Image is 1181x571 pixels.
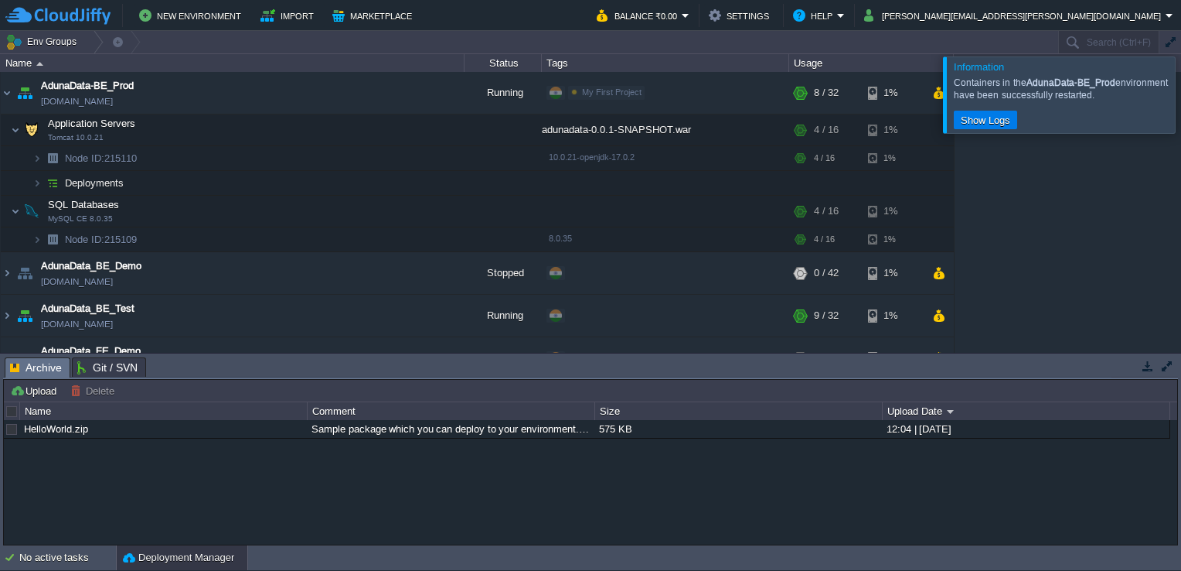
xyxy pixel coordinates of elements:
a: AdunaData_BE_Test [41,301,134,316]
div: Status [465,54,541,72]
img: AMDAwAAAACH5BAEAAAAALAAAAAABAAEAAAICRAEAOw== [1,337,13,379]
span: 10.0.21-openjdk-17.0.2 [549,152,635,162]
div: 4 / 16 [814,115,839,145]
img: AMDAwAAAACH5BAEAAAAALAAAAAABAAEAAAICRAEAOw== [1,72,13,114]
div: No active tasks [19,545,116,570]
div: 1% [868,146,918,170]
span: SQL Databases [46,198,121,211]
img: AMDAwAAAACH5BAEAAAAALAAAAAABAAEAAAICRAEAOw== [21,196,43,227]
div: Running [465,295,542,337]
a: AdunaData_BE_Demo [41,258,141,274]
img: AMDAwAAAACH5BAEAAAAALAAAAAABAAEAAAICRAEAOw== [1,252,13,294]
button: Settings [709,6,774,25]
button: New Environment [139,6,246,25]
span: 215110 [63,152,139,165]
img: AMDAwAAAACH5BAEAAAAALAAAAAABAAEAAAICRAEAOw== [11,115,20,145]
div: 1% [868,252,918,294]
div: Containers in the environment have been successfully restarted. [954,77,1171,101]
img: AMDAwAAAACH5BAEAAAAALAAAAAABAAEAAAICRAEAOw== [42,146,63,170]
div: Running [465,72,542,114]
img: AMDAwAAAACH5BAEAAAAALAAAAAABAAEAAAICRAEAOw== [32,227,42,251]
a: Node ID:215109 [63,233,139,246]
div: 4 / 16 [814,146,835,170]
img: AMDAwAAAACH5BAEAAAAALAAAAAABAAEAAAICRAEAOw== [32,171,42,195]
span: My First Project [582,87,642,97]
img: AMDAwAAAACH5BAEAAAAALAAAAAABAAEAAAICRAEAOw== [14,252,36,294]
img: AMDAwAAAACH5BAEAAAAALAAAAAABAAEAAAICRAEAOw== [14,295,36,337]
div: Tags [543,54,788,72]
a: Deployments [63,176,126,190]
button: Upload [10,384,61,398]
button: Delete [70,384,119,398]
div: 1% [868,295,918,337]
span: Git / SVN [77,358,138,377]
a: Application ServersTomcat 10.0.21 [46,118,138,129]
img: AMDAwAAAACH5BAEAAAAALAAAAAABAAEAAAICRAEAOw== [11,196,20,227]
span: Tomcat 10.0.21 [48,133,104,142]
div: Name [21,402,307,420]
span: Application Servers [46,117,138,130]
a: [DOMAIN_NAME] [41,274,113,289]
span: Node ID: [65,152,104,164]
div: 575 KB [595,420,881,438]
a: Node ID:215110 [63,152,139,165]
a: AdunaData-BE_Prod [41,78,134,94]
div: 1% [868,227,918,251]
span: Archive [10,358,62,378]
div: 4 / 16 [814,196,839,227]
button: Deployment Manager [123,550,234,566]
div: Usage [790,54,953,72]
img: AMDAwAAAACH5BAEAAAAALAAAAAABAAEAAAICRAEAOw== [14,72,36,114]
div: 1% [868,337,918,379]
img: AMDAwAAAACH5BAEAAAAALAAAAAABAAEAAAICRAEAOw== [14,337,36,379]
a: SQL DatabasesMySQL CE 8.0.35 [46,199,121,210]
div: Comment [308,402,594,420]
div: 0 / 4 [814,337,833,379]
a: HelloWorld.zip [24,423,88,435]
div: 1% [868,115,918,145]
iframe: chat widget [1116,509,1166,556]
div: Stopped [465,252,542,294]
span: 8.0.35 [549,234,572,243]
div: 4 / 16 [814,227,835,251]
button: Help [793,6,837,25]
div: Stopped [465,337,542,379]
button: Marketplace [332,6,417,25]
div: 1% [868,196,918,227]
img: AMDAwAAAACH5BAEAAAAALAAAAAABAAEAAAICRAEAOw== [36,62,43,66]
a: [DOMAIN_NAME] [41,316,113,332]
div: 1% [868,72,918,114]
a: [DOMAIN_NAME] [41,94,113,109]
button: Env Groups [5,31,82,53]
img: AMDAwAAAACH5BAEAAAAALAAAAAABAAEAAAICRAEAOw== [21,115,43,145]
button: [PERSON_NAME][EMAIL_ADDRESS][PERSON_NAME][DOMAIN_NAME] [864,6,1166,25]
div: adunadata-0.0.1-SNAPSHOT.war [542,115,789,145]
div: 8 / 32 [814,72,839,114]
span: Node ID: [65,234,104,245]
div: 12:04 | [DATE] [883,420,1169,438]
div: Upload Date [883,402,1169,420]
span: MySQL CE 8.0.35 [48,214,113,224]
span: Information [954,61,1004,73]
img: AMDAwAAAACH5BAEAAAAALAAAAAABAAEAAAICRAEAOw== [1,295,13,337]
img: CloudJiffy [5,6,111,26]
div: Sample package which you can deploy to your environment. Feel free to delete and upload a package... [308,420,594,438]
div: Size [596,402,882,420]
a: AdunaData_FE_Demo [41,344,141,359]
button: Show Logs [956,113,1015,127]
div: 0 / 42 [814,252,839,294]
button: Balance ₹0.00 [597,6,682,25]
div: Name [2,54,464,72]
img: AMDAwAAAACH5BAEAAAAALAAAAAABAAEAAAICRAEAOw== [32,146,42,170]
img: AMDAwAAAACH5BAEAAAAALAAAAAABAAEAAAICRAEAOw== [42,171,63,195]
img: AMDAwAAAACH5BAEAAAAALAAAAAABAAEAAAICRAEAOw== [42,227,63,251]
button: Import [260,6,318,25]
div: 9 / 32 [814,295,839,337]
b: AdunaData-BE_Prod [1026,77,1115,88]
span: 215109 [63,233,139,246]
